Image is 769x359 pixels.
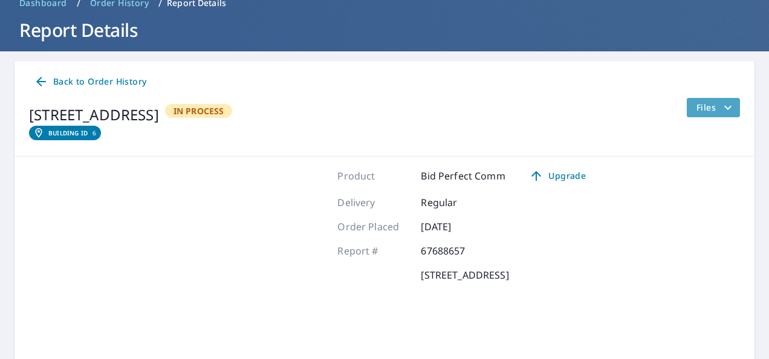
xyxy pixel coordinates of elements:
div: [STREET_ADDRESS] [29,104,159,126]
p: [STREET_ADDRESS] [421,268,508,282]
p: Bid Perfect Comm [421,169,505,183]
p: Delivery [337,195,410,210]
a: Upgrade [520,166,595,186]
span: Back to Order History [34,74,146,89]
p: Order Placed [337,219,410,234]
em: Building ID [48,129,88,137]
p: Regular [421,195,493,210]
span: Upgrade [527,169,588,183]
a: Building ID6 [29,126,101,140]
span: In Process [166,105,232,117]
p: Report # [337,244,410,258]
a: Back to Order History [29,71,151,93]
span: Files [696,100,735,115]
h1: Report Details [15,18,754,42]
p: [DATE] [421,219,493,234]
p: Product [337,169,410,183]
button: filesDropdownBtn-67688657 [686,98,740,117]
p: 67688657 [421,244,493,258]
